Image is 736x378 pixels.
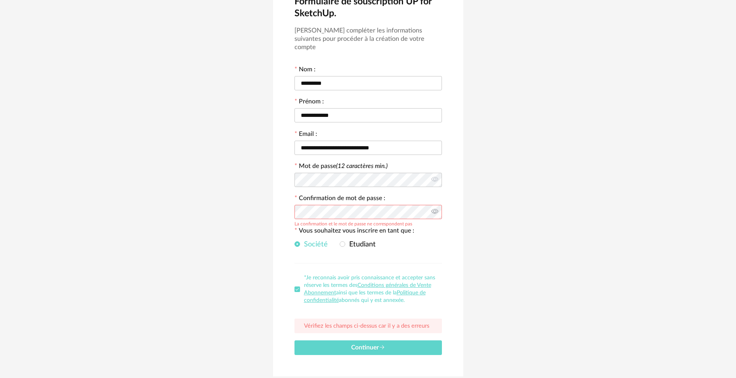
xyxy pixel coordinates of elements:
[336,163,388,169] i: (12 caractères min.)
[304,323,429,329] span: Vérifiez les champs ci-dessus car il y a des erreurs
[304,283,431,296] a: Conditions générales de Vente Abonnement
[294,27,442,52] h3: [PERSON_NAME] compléter les informations suivantes pour procéder à la création de votre compte
[299,163,388,169] label: Mot de passe
[304,290,426,303] a: Politique de confidentialité
[294,340,442,355] button: Continuer
[294,195,385,203] label: Confirmation de mot de passe :
[294,228,414,236] label: Vous souhaitez vous inscrire en tant que :
[345,241,376,248] span: Etudiant
[294,99,324,107] label: Prénom :
[304,275,435,303] span: *Je reconnais avoir pris connaissance et accepter sans réserve les termes des ainsi que les terme...
[294,131,317,139] label: Email :
[294,220,412,226] div: La confirmation et le mot de passe ne correspondent pas
[294,67,315,74] label: Nom :
[351,344,385,351] span: Continuer
[300,241,328,248] span: Société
